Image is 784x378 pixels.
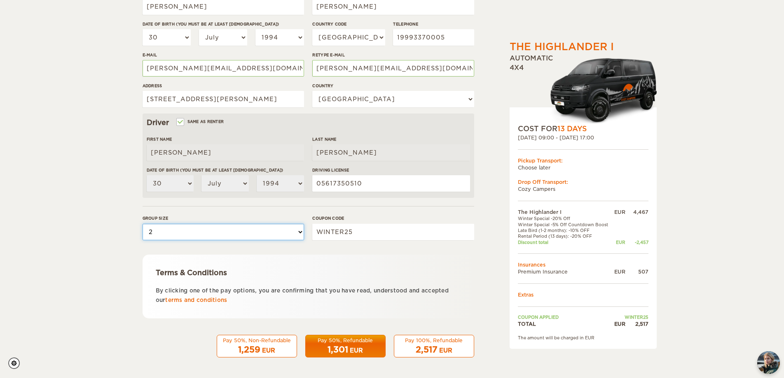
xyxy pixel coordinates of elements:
[262,346,275,355] div: EUR
[518,186,648,192] td: Cozy Campers
[312,167,470,173] label: Driving License
[625,209,648,216] div: 4,467
[147,118,470,128] div: Driver
[625,239,648,245] div: -2,457
[143,52,304,58] label: E-mail
[518,227,613,233] td: Late Bird (1-2 months): -10% OFF
[143,215,304,221] label: Group size
[312,83,474,89] label: Country
[394,335,474,358] button: Pay 100%, Refundable 2,517 EUR
[518,157,648,164] div: Pickup Transport:
[518,314,613,320] td: Coupon applied
[518,261,648,268] td: Insurances
[612,239,625,245] div: EUR
[312,52,474,58] label: Retype E-mail
[518,209,613,216] td: The Highlander I
[305,335,386,358] button: Pay 50%, Refundable 1,301 EUR
[612,209,625,216] div: EUR
[518,233,613,239] td: Rental Period (13 days): -20% OFF
[238,345,260,355] span: 1,259
[393,21,474,27] label: Telephone
[399,337,469,344] div: Pay 100%, Refundable
[147,167,304,173] label: Date of birth (You must be at least [DEMOGRAPHIC_DATA])
[518,179,648,186] div: Drop Off Transport:
[222,337,292,344] div: Pay 50%, Non-Refundable
[177,120,183,125] input: Same as renter
[312,175,470,192] input: e.g. 14789654B
[156,268,461,278] div: Terms & Conditions
[518,320,613,327] td: TOTAL
[757,351,780,374] button: chat-button
[757,351,780,374] img: Freyja at Cozy Campers
[328,345,348,355] span: 1,301
[416,345,438,355] span: 2,517
[393,29,474,46] input: e.g. 1 234 567 890
[439,346,452,355] div: EUR
[8,357,25,369] a: Cookie settings
[518,335,648,341] div: The amount will be charged in EUR
[518,222,613,227] td: Winter Special -5% Off Countdown Boost
[510,54,657,124] div: Automatic 4x4
[312,215,474,221] label: Coupon code
[156,286,461,305] p: By clicking one of the pay options, you are confirming that you have read, understood and accepte...
[312,136,470,142] label: Last Name
[518,239,613,245] td: Discount total
[518,124,648,134] div: COST FOR
[612,320,625,327] div: EUR
[625,268,648,275] div: 507
[350,346,363,355] div: EUR
[217,335,297,358] button: Pay 50%, Non-Refundable 1,259 EUR
[143,21,304,27] label: Date of birth (You must be at least [DEMOGRAPHIC_DATA])
[518,134,648,141] div: [DATE] 09:00 - [DATE] 17:00
[165,297,227,303] a: terms and conditions
[143,60,304,77] input: e.g. example@example.com
[612,268,625,275] div: EUR
[612,314,648,320] td: WINTER25
[510,40,614,54] div: The Highlander I
[143,91,304,107] input: e.g. Street, City, Zip Code
[625,320,648,327] div: 2,517
[518,291,648,298] td: Extras
[143,83,304,89] label: Address
[311,337,380,344] div: Pay 50%, Refundable
[557,125,587,133] span: 13 Days
[518,164,648,171] td: Choose later
[177,118,224,125] label: Same as renter
[312,144,470,161] input: e.g. Smith
[312,60,474,77] input: e.g. example@example.com
[147,136,304,142] label: First Name
[518,216,613,221] td: Winter Special -20% Off
[543,56,657,124] img: Cozy-3.png
[518,268,613,275] td: Premium Insurance
[147,144,304,161] input: e.g. William
[312,21,385,27] label: Country Code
